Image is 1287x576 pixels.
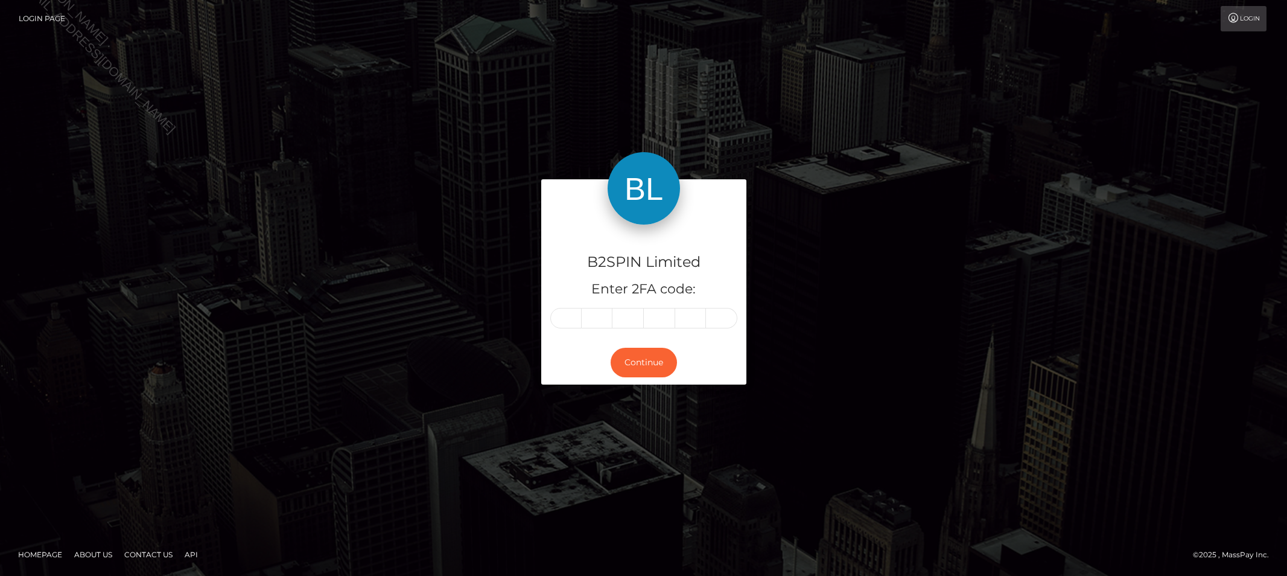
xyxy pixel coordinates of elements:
[550,280,737,299] h5: Enter 2FA code:
[1221,6,1266,31] a: Login
[69,545,117,564] a: About Us
[19,6,65,31] a: Login Page
[1193,548,1278,562] div: © 2025 , MassPay Inc.
[550,252,737,273] h4: B2SPIN Limited
[13,545,67,564] a: Homepage
[180,545,203,564] a: API
[119,545,177,564] a: Contact Us
[608,152,680,225] img: B2SPIN Limited
[611,348,677,377] button: Continue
